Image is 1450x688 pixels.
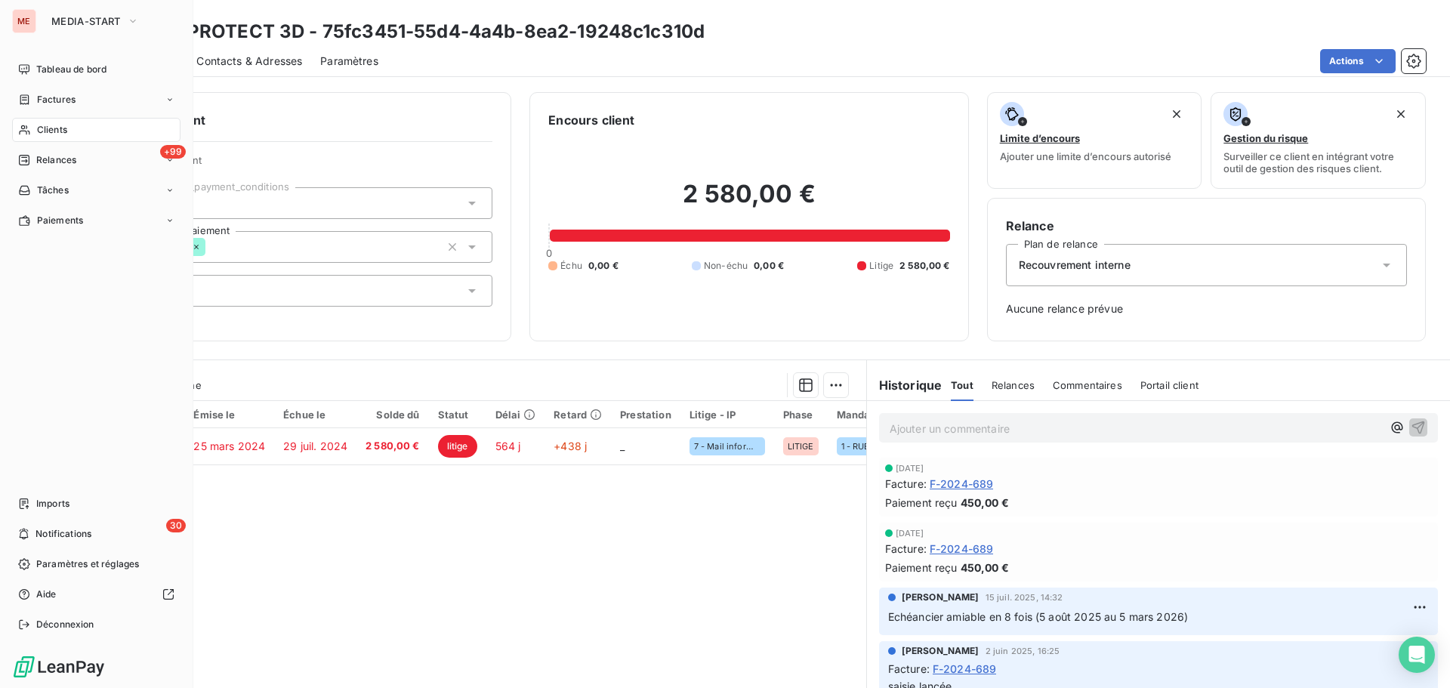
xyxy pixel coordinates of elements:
[438,409,477,421] div: Statut
[1399,637,1435,673] div: Open Intercom Messenger
[91,111,492,129] h6: Informations client
[1211,92,1426,189] button: Gestion du risqueSurveiller ce client en intégrant votre outil de gestion des risques client.
[560,259,582,273] span: Échu
[196,54,302,69] span: Contacts & Adresses
[36,557,139,571] span: Paramètres et réglages
[36,618,94,631] span: Déconnexion
[36,153,76,167] span: Relances
[754,259,784,273] span: 0,00 €
[986,593,1063,602] span: 15 juil. 2025, 14:32
[35,527,91,541] span: Notifications
[546,247,552,259] span: 0
[36,588,57,601] span: Aide
[885,541,927,557] span: Facture :
[896,464,924,473] span: [DATE]
[205,240,217,254] input: Ajouter une valeur
[930,476,994,492] span: F-2024-689
[869,259,893,273] span: Litige
[1140,379,1199,391] span: Portail client
[193,440,265,452] span: 25 mars 2024
[193,409,265,421] div: Émise le
[1053,379,1122,391] span: Commentaires
[902,591,980,604] span: [PERSON_NAME]
[961,560,1009,575] span: 450,00 €
[36,497,69,511] span: Imports
[366,409,420,421] div: Solde dû
[885,476,927,492] span: Facture :
[1006,217,1407,235] h6: Relance
[987,92,1202,189] button: Limite d’encoursAjouter une limite d’encours autorisé
[37,123,67,137] span: Clients
[548,111,634,129] h6: Encours client
[588,259,619,273] span: 0,00 €
[899,259,950,273] span: 2 580,00 €
[783,409,819,421] div: Phase
[992,379,1035,391] span: Relances
[1006,301,1407,316] span: Aucune relance prévue
[554,409,602,421] div: Retard
[283,440,347,452] span: 29 juil. 2024
[495,440,521,452] span: 564 j
[885,560,958,575] span: Paiement reçu
[788,442,814,451] span: LITIGE
[837,409,912,421] div: Mandat
[122,154,492,175] span: Propriétés Client
[12,582,180,606] a: Aide
[1019,258,1131,273] span: Recouvrement interne
[554,440,587,452] span: +438 j
[37,214,83,227] span: Paiements
[320,54,378,69] span: Paramètres
[1000,150,1171,162] span: Ajouter une limite d’encours autorisé
[12,9,36,33] div: ME
[841,442,908,451] span: 1 - RUBYPAYEUR
[620,409,671,421] div: Prestation
[37,93,76,106] span: Factures
[12,655,106,679] img: Logo LeanPay
[51,15,121,27] span: MEDIA-START
[867,376,942,394] h6: Historique
[1223,150,1413,174] span: Surveiller ce client en intégrant votre outil de gestion des risques client.
[902,644,980,658] span: [PERSON_NAME]
[951,379,973,391] span: Tout
[885,495,958,511] span: Paiement reçu
[690,409,765,421] div: Litige - IP
[438,435,477,458] span: litige
[1320,49,1396,73] button: Actions
[896,529,924,538] span: [DATE]
[548,179,949,224] h2: 2 580,00 €
[1000,132,1080,144] span: Limite d’encours
[1223,132,1308,144] span: Gestion du risque
[283,409,347,421] div: Échue le
[166,519,186,532] span: 30
[133,18,705,45] h3: BEAR PROTECT 3D - 75fc3451-55d4-4a4b-8ea2-19248c1c310d
[37,184,69,197] span: Tâches
[495,409,536,421] div: Délai
[694,442,760,451] span: 7 - Mail information saisie échec
[620,440,625,452] span: _
[160,145,186,159] span: +99
[986,646,1060,656] span: 2 juin 2025, 16:25
[933,661,997,677] span: F-2024-689
[930,541,994,557] span: F-2024-689
[888,661,930,677] span: Facture :
[888,610,1189,623] span: Echéancier amiable en 8 fois (5 août 2025 au 5 mars 2026)
[704,259,748,273] span: Non-échu
[36,63,106,76] span: Tableau de bord
[366,439,420,454] span: 2 580,00 €
[961,495,1009,511] span: 450,00 €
